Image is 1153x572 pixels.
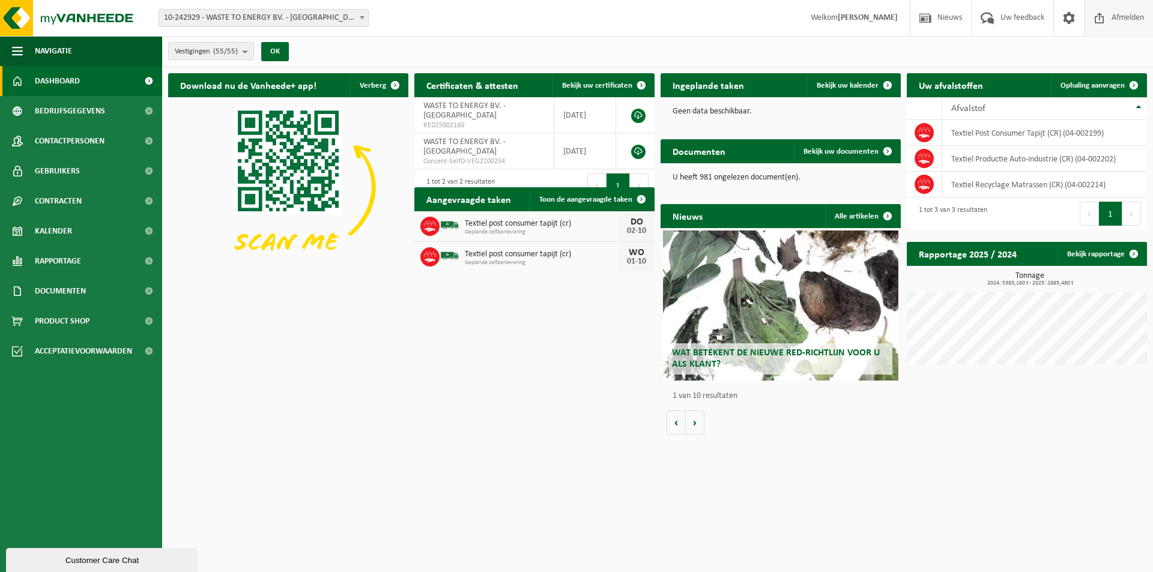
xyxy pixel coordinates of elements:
span: Product Shop [35,306,89,336]
button: 1 [1099,202,1122,226]
h2: Certificaten & attesten [414,73,530,97]
span: Acceptatievoorwaarden [35,336,132,366]
button: OK [261,42,289,61]
td: [DATE] [554,133,617,169]
span: Dashboard [35,66,80,96]
p: 1 van 10 resultaten [673,392,895,400]
span: Afvalstof [951,104,985,113]
h2: Rapportage 2025 / 2024 [907,242,1029,265]
strong: [PERSON_NAME] [838,13,898,22]
td: Textiel Post Consumer Tapijt (CR) (04-002199) [942,120,1147,146]
span: Vestigingen [175,43,238,61]
h2: Nieuws [661,204,715,227]
div: 1 tot 2 van 2 resultaten [420,172,495,199]
span: Bekijk uw documenten [803,148,879,155]
iframe: chat widget [6,546,201,572]
span: Textiel post consumer tapijt (cr) [465,219,619,229]
span: 2024: 5383,180 t - 2025: 2885,480 t [913,280,1147,286]
a: Toon de aangevraagde taken [530,187,653,211]
span: Wat betekent de nieuwe RED-richtlijn voor u als klant? [672,348,880,369]
span: Bedrijfsgegevens [35,96,105,126]
div: 02-10 [625,227,649,235]
button: Verberg [350,73,407,97]
button: Volgende [686,411,704,435]
p: U heeft 981 ongelezen document(en). [673,173,889,182]
span: Ophaling aanvragen [1061,82,1125,89]
h3: Tonnage [913,272,1147,286]
span: Gebruikers [35,156,80,186]
span: WASTE TO ENERGY BV. - [GEOGRAPHIC_DATA] [423,101,506,120]
a: Bekijk rapportage [1058,242,1146,266]
span: 10-242929 - WASTE TO ENERGY BV. - NIJKERK [159,9,369,27]
span: WASTE TO ENERGY BV. - [GEOGRAPHIC_DATA] [423,137,506,156]
span: Toon de aangevraagde taken [539,196,632,203]
a: Bekijk uw certificaten [552,73,653,97]
button: Next [1122,202,1141,226]
button: Next [630,173,649,197]
button: Previous [587,173,607,197]
span: Bekijk uw kalender [817,82,879,89]
span: 10-242929 - WASTE TO ENERGY BV. - NIJKERK [159,10,368,26]
span: Navigatie [35,36,72,66]
h2: Ingeplande taken [661,73,756,97]
img: BL-SO-LV [440,215,460,235]
span: Rapportage [35,246,81,276]
div: 01-10 [625,257,649,266]
button: Vestigingen(55/55) [168,42,254,60]
span: Geplande zelfaanlevering [465,259,619,266]
span: Documenten [35,276,86,306]
img: Download de VHEPlus App [168,97,408,277]
h2: Documenten [661,139,737,163]
a: Bekijk uw kalender [807,73,900,97]
span: Contracten [35,186,82,216]
count: (55/55) [213,47,238,55]
a: Alle artikelen [825,204,900,228]
td: Textiel Productie Auto-industrie (CR) (04-002202) [942,146,1147,172]
span: Verberg [360,82,386,89]
button: Vorige [667,411,686,435]
span: Bekijk uw certificaten [562,82,632,89]
span: Kalender [35,216,72,246]
h2: Aangevraagde taken [414,187,523,211]
td: Textiel Recyclage Matrassen (CR) (04-002214) [942,172,1147,197]
div: 1 tot 3 van 3 resultaten [913,200,987,227]
h2: Uw afvalstoffen [907,73,995,97]
span: Geplande zelfaanlevering [465,229,619,236]
p: Geen data beschikbaar. [673,107,889,116]
h2: Download nu de Vanheede+ app! [168,73,328,97]
span: RED25002160 [423,121,545,130]
button: Previous [1080,202,1099,226]
span: Consent-SelfD-VEG2200254 [423,157,545,166]
span: Textiel post consumer tapijt (cr) [465,250,619,259]
div: DO [625,217,649,227]
button: 1 [607,173,630,197]
a: Ophaling aanvragen [1051,73,1146,97]
a: Wat betekent de nieuwe RED-richtlijn voor u als klant? [663,230,898,381]
a: Bekijk uw documenten [794,139,900,163]
img: BL-SO-LV [440,245,460,266]
td: [DATE] [554,97,617,133]
span: Contactpersonen [35,126,104,156]
div: WO [625,248,649,257]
